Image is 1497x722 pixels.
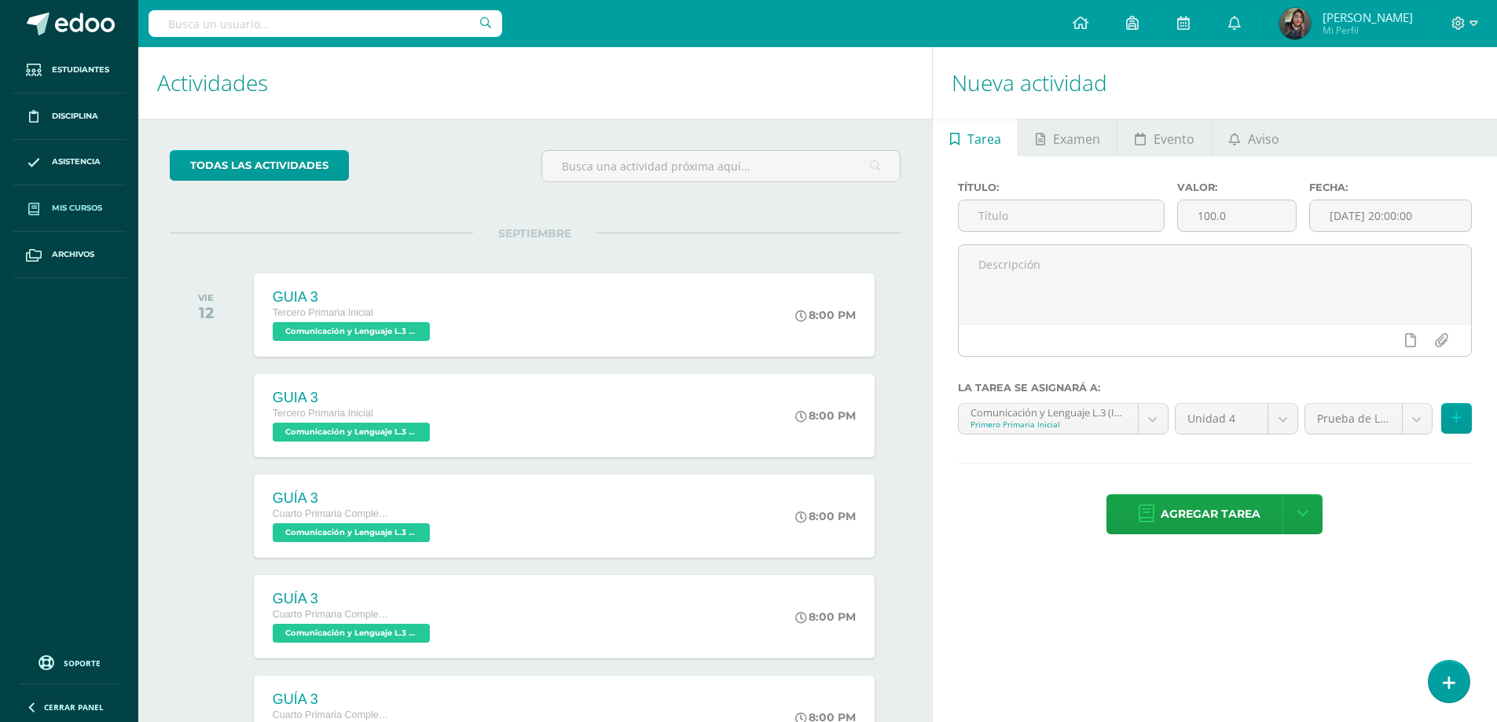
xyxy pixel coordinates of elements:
[970,419,1126,430] div: Primero Primaria Inicial
[52,202,102,214] span: Mis cursos
[1279,8,1311,39] img: f0e68a23fbcd897634a5ac152168984d.png
[1317,404,1390,434] span: Prueba de Logro (40.0%)
[52,64,109,76] span: Estudiantes
[795,509,856,523] div: 8:00 PM
[1323,24,1413,37] span: Mi Perfil
[1177,181,1297,193] label: Valor:
[64,658,101,669] span: Soporte
[52,156,101,168] span: Asistencia
[542,151,900,181] input: Busca una actividad próxima aquí...
[273,523,430,542] span: Comunicación y Lenguaje L.3 (Inglés y Laboratorio) 'A'
[1212,119,1296,156] a: Aviso
[959,404,1168,434] a: Comunicación y Lenguaje L.3 (Inglés y Laboratorio) 'A'Primero Primaria Inicial
[13,185,126,232] a: Mis cursos
[19,651,119,673] a: Soporte
[13,232,126,278] a: Archivos
[198,292,214,303] div: VIE
[1178,200,1296,231] input: Puntos máximos
[958,382,1472,394] label: La tarea se asignará a:
[273,289,434,306] div: GUIA 3
[970,404,1126,419] div: Comunicación y Lenguaje L.3 (Inglés y Laboratorio) 'A'
[273,322,430,341] span: Comunicación y Lenguaje L.3 (Inglés y Laboratorio) 'A'
[1161,495,1260,533] span: Agregar tarea
[273,508,391,519] span: Cuarto Primaria Complementaria
[1323,9,1413,25] span: [PERSON_NAME]
[52,110,98,123] span: Disciplina
[958,181,1165,193] label: Título:
[795,610,856,624] div: 8:00 PM
[273,408,373,419] span: Tercero Primaria Inicial
[795,308,856,322] div: 8:00 PM
[1248,120,1279,158] span: Aviso
[273,609,391,620] span: Cuarto Primaria Complementaria
[1176,404,1298,434] a: Unidad 4
[795,409,856,423] div: 8:00 PM
[273,591,434,607] div: GUÍA 3
[1117,119,1211,156] a: Evento
[273,624,430,643] span: Comunicación y Lenguaje L.3 (Inglés y Laboratorio) 'B'
[933,119,1018,156] a: Tarea
[13,140,126,186] a: Asistencia
[157,47,913,119] h1: Actividades
[198,303,214,322] div: 12
[1305,404,1432,434] a: Prueba de Logro (40.0%)
[273,423,430,442] span: Comunicación y Lenguaje L.3 (Inglés y Laboratorio) 'B'
[1309,181,1472,193] label: Fecha:
[1053,120,1100,158] span: Examen
[959,200,1164,231] input: Título
[1187,404,1257,434] span: Unidad 4
[1018,119,1117,156] a: Examen
[44,702,104,713] span: Cerrar panel
[13,47,126,93] a: Estudiantes
[1154,120,1194,158] span: Evento
[273,307,373,318] span: Tercero Primaria Inicial
[952,47,1478,119] h1: Nueva actividad
[1310,200,1471,231] input: Fecha de entrega
[52,248,94,261] span: Archivos
[967,120,1001,158] span: Tarea
[273,490,434,507] div: GUÍA 3
[149,10,502,37] input: Busca un usuario...
[170,150,349,181] a: todas las Actividades
[473,226,596,240] span: SEPTIEMBRE
[273,390,434,406] div: GUIA 3
[13,93,126,140] a: Disciplina
[273,709,391,720] span: Cuarto Primaria Complementaria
